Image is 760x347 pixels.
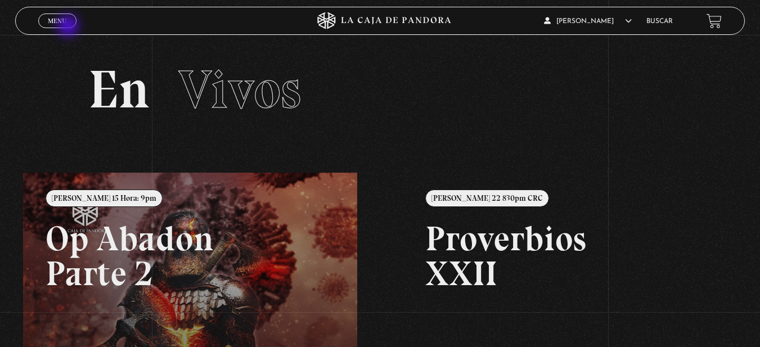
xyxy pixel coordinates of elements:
[88,63,672,116] h2: En
[544,18,632,25] span: [PERSON_NAME]
[178,57,301,121] span: Vivos
[707,13,722,29] a: View your shopping cart
[48,17,66,24] span: Menu
[44,27,70,35] span: Cerrar
[646,18,673,25] a: Buscar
